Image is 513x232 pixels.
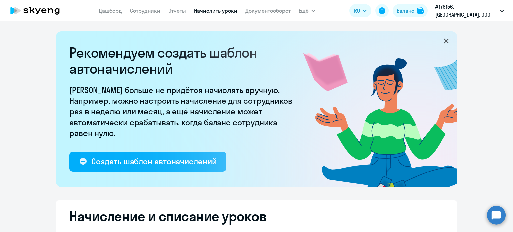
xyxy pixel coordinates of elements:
[91,156,216,167] div: Создать шаблон автоначислений
[354,7,360,15] span: RU
[299,7,309,15] span: Ещё
[69,85,297,138] p: [PERSON_NAME] больше не придётся начислять вручную. Например, можно настроить начисление для сотр...
[69,208,444,224] h2: Начисление и списание уроков
[435,3,497,19] p: #176156, [GEOGRAPHIC_DATA], ООО
[168,7,186,14] a: Отчеты
[299,4,315,17] button: Ещё
[194,7,237,14] a: Начислить уроки
[69,45,297,77] h2: Рекомендуем создать шаблон автоначислений
[393,4,428,17] button: Балансbalance
[130,7,160,14] a: Сотрудники
[432,3,507,19] button: #176156, [GEOGRAPHIC_DATA], ООО
[349,4,371,17] button: RU
[69,152,226,172] button: Создать шаблон автоначислений
[417,7,424,14] img: balance
[99,7,122,14] a: Дашборд
[245,7,291,14] a: Документооборот
[397,7,414,15] div: Баланс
